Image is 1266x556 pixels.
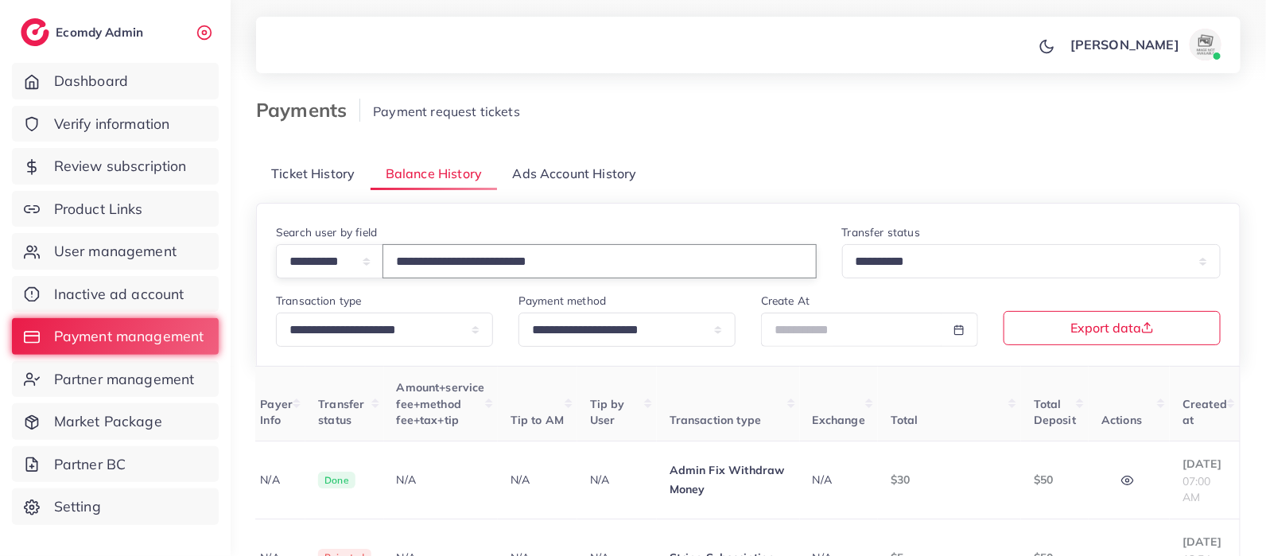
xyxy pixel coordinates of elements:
[261,470,293,489] p: N/A
[386,165,482,183] span: Balance History
[590,470,644,489] p: N/A
[1101,413,1142,427] span: Actions
[54,369,195,390] span: Partner management
[397,472,485,488] div: N/A
[373,103,520,119] span: Payment request tickets
[21,18,49,46] img: logo
[12,63,219,99] a: Dashboard
[891,472,910,487] span: $30
[1190,29,1221,60] img: avatar
[891,413,918,427] span: Total
[1183,532,1227,551] p: [DATE]
[54,411,162,432] span: Market Package
[54,71,128,91] span: Dashboard
[12,446,219,483] a: Partner BC
[670,413,762,427] span: Transaction type
[518,293,606,309] label: Payment method
[842,224,920,240] label: Transfer status
[276,293,362,309] label: Transaction type
[54,156,187,177] span: Review subscription
[12,403,219,440] a: Market Package
[1070,321,1154,334] span: Export data
[1034,397,1076,427] span: Total Deposit
[813,472,832,487] span: N/A
[1183,397,1227,427] span: Created at
[54,326,204,347] span: Payment management
[12,488,219,525] a: Setting
[12,361,219,398] a: Partner management
[318,472,355,489] span: Done
[54,454,126,475] span: Partner BC
[54,241,177,262] span: User management
[1034,470,1076,489] p: $50
[54,496,101,517] span: Setting
[12,148,219,185] a: Review subscription
[276,224,377,240] label: Search user by field
[54,284,184,305] span: Inactive ad account
[1062,29,1228,60] a: [PERSON_NAME]avatar
[261,397,293,427] span: Payer Info
[1070,35,1179,54] p: [PERSON_NAME]
[256,99,360,122] h3: Payments
[397,380,485,427] span: Amount+service fee+method fee+tax+tip
[21,18,147,46] a: logoEcomdy Admin
[590,397,625,427] span: Tip by User
[670,461,787,499] p: Admin Fix Withdraw Money
[813,413,865,427] span: Exchange
[12,191,219,227] a: Product Links
[12,318,219,355] a: Payment management
[54,114,170,134] span: Verify information
[12,106,219,142] a: Verify information
[1183,454,1227,473] p: [DATE]
[271,165,355,183] span: Ticket History
[511,413,564,427] span: Tip to AM
[513,165,637,183] span: Ads Account History
[1183,474,1211,504] span: 07:00 AM
[1004,311,1221,345] button: Export data
[12,276,219,313] a: Inactive ad account
[12,233,219,270] a: User management
[511,470,565,489] p: N/A
[56,25,147,40] h2: Ecomdy Admin
[54,199,143,220] span: Product Links
[318,397,364,427] span: Transfer status
[761,293,810,309] label: Create At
